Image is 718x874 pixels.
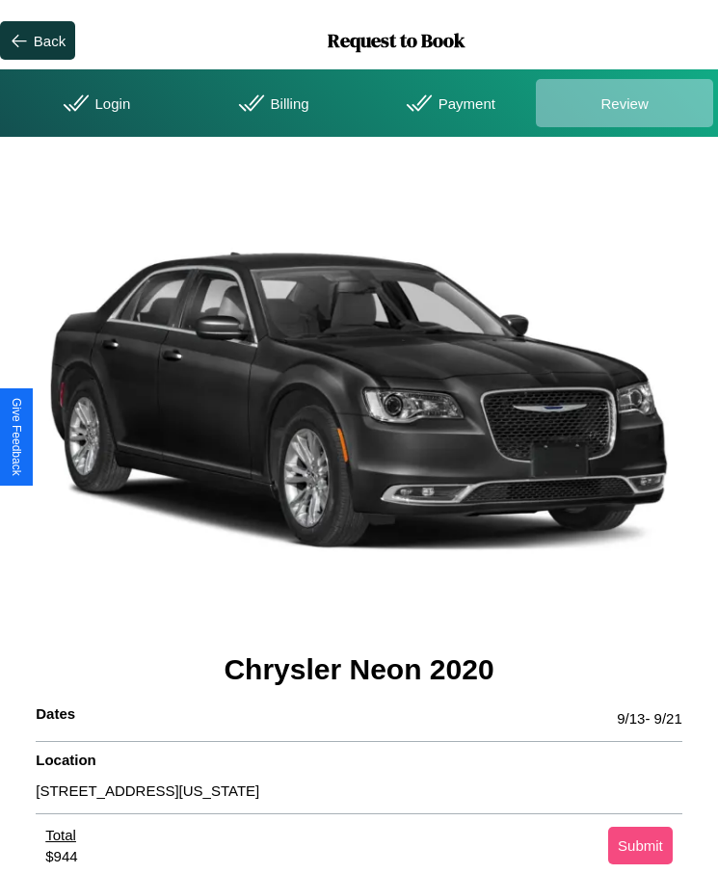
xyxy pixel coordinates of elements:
button: Submit [608,827,673,864]
div: Give Feedback [10,398,23,476]
p: 9 / 13 - 9 / 21 [617,705,682,731]
div: Billing [182,79,359,127]
h4: Location [36,752,682,778]
div: $ 944 [45,848,77,864]
div: Login [5,79,182,127]
div: Review [536,79,713,127]
h1: Request to Book [75,27,718,54]
div: Payment [359,79,537,127]
div: Back [34,33,66,49]
h3: Chrysler Neon 2020 [36,644,682,696]
div: Total [45,827,77,848]
p: [STREET_ADDRESS][US_STATE] [36,778,682,804]
h4: Dates [36,705,75,731]
img: car [36,159,682,644]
